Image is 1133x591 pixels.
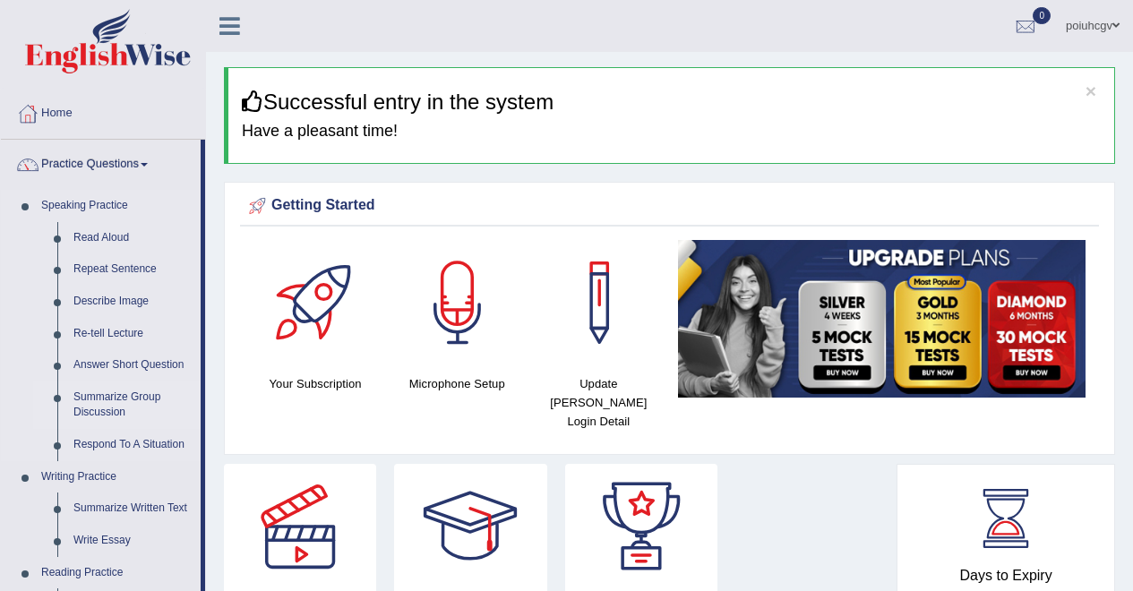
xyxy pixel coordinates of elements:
img: small5.jpg [678,240,1086,398]
h4: Days to Expiry [917,568,1094,584]
a: Read Aloud [65,222,201,254]
a: Repeat Sentence [65,253,201,286]
a: Practice Questions [1,140,201,184]
div: Getting Started [245,193,1094,219]
h4: Update [PERSON_NAME] Login Detail [536,374,660,431]
a: Describe Image [65,286,201,318]
a: Writing Practice [33,461,201,493]
h4: Microphone Setup [395,374,519,393]
h4: Have a pleasant time! [242,123,1101,141]
a: Speaking Practice [33,190,201,222]
span: 0 [1033,7,1051,24]
a: Home [1,89,205,133]
a: Summarize Written Text [65,492,201,525]
a: Summarize Group Discussion [65,381,201,429]
a: Answer Short Question [65,349,201,381]
button: × [1086,81,1096,100]
a: Reading Practice [33,557,201,589]
a: Re-tell Lecture [65,318,201,350]
a: Write Essay [65,525,201,557]
h4: Your Subscription [253,374,377,393]
h3: Successful entry in the system [242,90,1101,114]
a: Respond To A Situation [65,429,201,461]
